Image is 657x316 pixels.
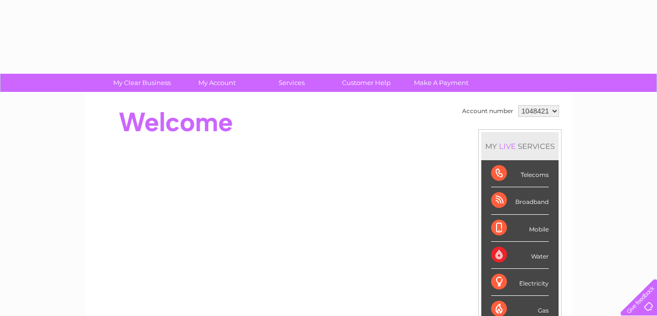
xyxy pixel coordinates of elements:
a: My Clear Business [101,74,183,92]
div: Water [491,242,549,269]
div: LIVE [497,142,518,151]
a: Customer Help [326,74,407,92]
a: Services [251,74,332,92]
div: Mobile [491,215,549,242]
div: MY SERVICES [481,132,559,160]
div: Electricity [491,269,549,296]
div: Telecoms [491,160,549,187]
a: My Account [176,74,257,92]
a: Make A Payment [401,74,482,92]
td: Account number [460,103,516,119]
div: Broadband [491,187,549,214]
